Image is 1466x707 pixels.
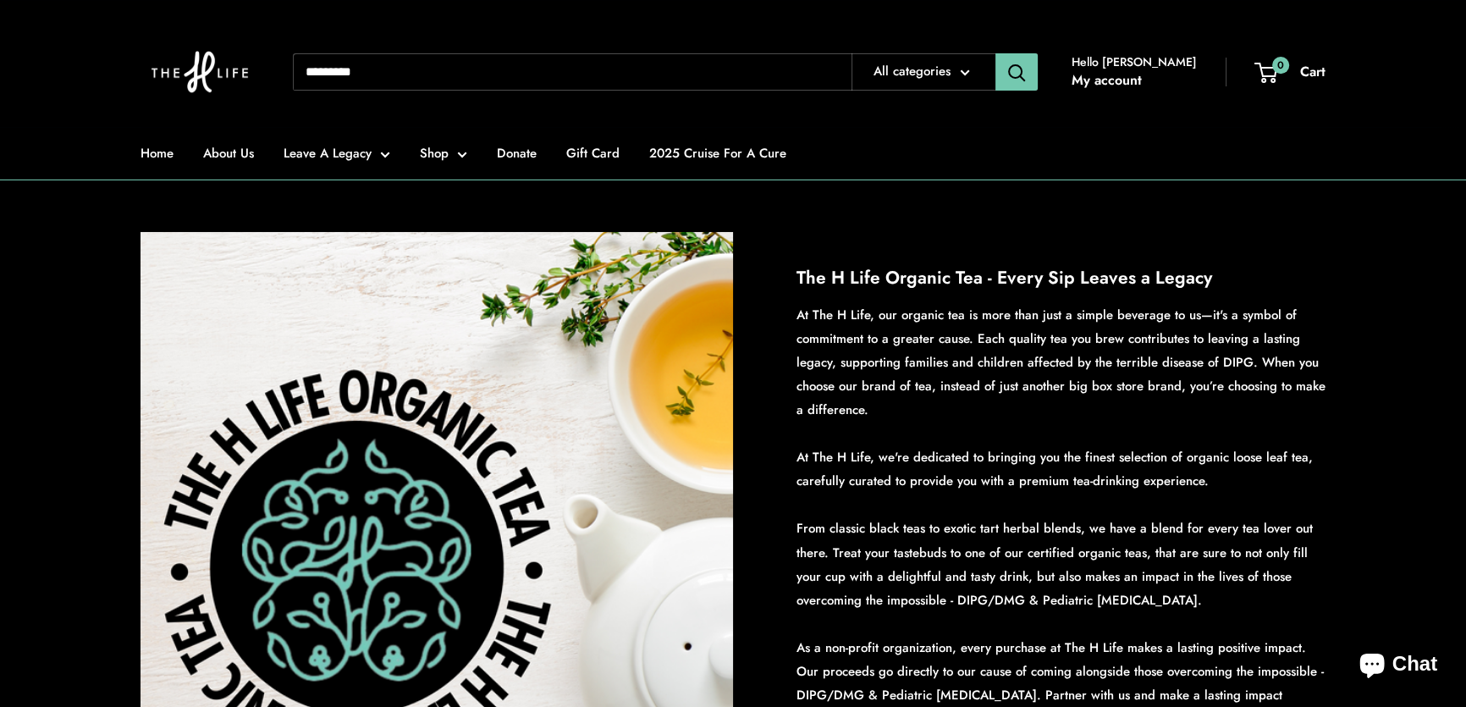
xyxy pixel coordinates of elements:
[497,141,537,165] a: Donate
[1072,68,1142,93] a: My account
[566,141,620,165] a: Gift Card
[141,17,259,127] img: The H Life
[1272,56,1289,73] span: 0
[649,141,786,165] a: 2025 Cruise For A Cure
[1344,638,1452,693] inbox-online-store-chat: Shopify online store chat
[293,53,851,91] input: Search...
[796,265,1325,292] h2: The H Life Organic Tea - Every Sip Leaves a Legacy
[420,141,467,165] a: Shop
[284,141,390,165] a: Leave A Legacy
[1300,62,1325,81] span: Cart
[141,141,174,165] a: Home
[1072,51,1197,73] span: Hello [PERSON_NAME]
[203,141,254,165] a: About Us
[995,53,1038,91] button: Search
[1256,59,1325,85] a: 0 Cart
